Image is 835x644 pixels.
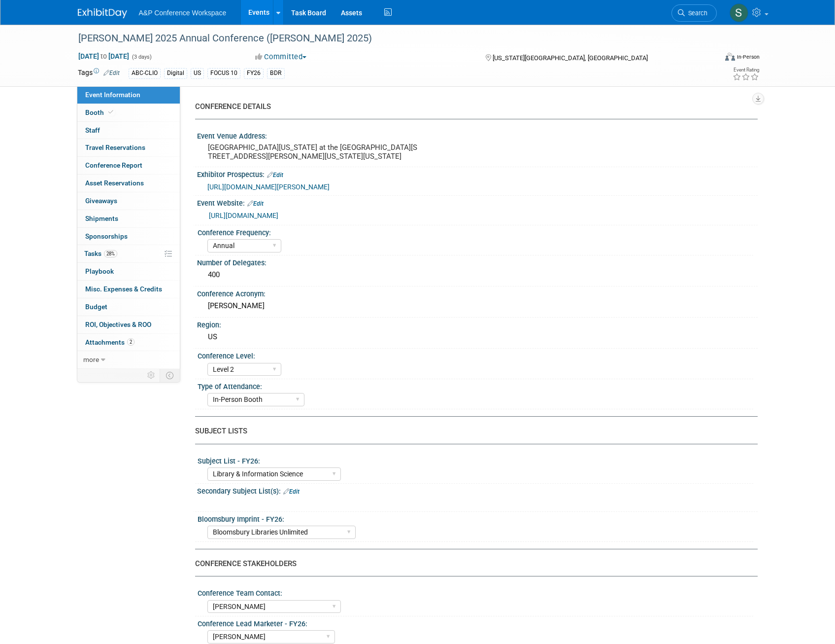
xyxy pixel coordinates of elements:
[99,52,108,60] span: to
[198,349,753,361] div: Conference Level:
[198,454,753,466] div: Subject List - FY26:
[659,51,760,66] div: Event Format
[78,68,120,79] td: Tags
[204,267,750,283] div: 400
[77,210,180,227] a: Shipments
[160,369,180,382] td: Toggle Event Tabs
[77,175,180,192] a: Asset Reservations
[77,86,180,104] a: Event Information
[131,54,152,60] span: (3 days)
[78,52,130,61] span: [DATE] [DATE]
[77,334,180,351] a: Attachments2
[85,126,100,134] span: Staff
[198,512,753,524] div: Bloomsbury Imprint - FY26:
[197,129,758,141] div: Event Venue Address:
[85,267,114,275] span: Playbook
[191,68,204,78] div: US
[77,351,180,368] a: more
[685,9,707,17] span: Search
[85,215,118,222] span: Shipments
[85,91,140,99] span: Event Information
[209,212,278,219] a: [URL][DOMAIN_NAME]
[207,183,330,191] a: [URL][DOMAIN_NAME][PERSON_NAME]
[143,369,160,382] td: Personalize Event Tab Strip
[725,53,735,61] img: Format-Inperson.png
[75,30,702,47] div: [PERSON_NAME] 2025 Annual Conference ([PERSON_NAME] 2025)
[127,338,134,346] span: 2
[195,102,750,112] div: CONFERENCE DETAILS
[85,303,107,311] span: Budget
[84,250,117,257] span: Tasks
[198,586,753,598] div: Conference Team Contact:
[730,3,748,22] img: Samantha Klein
[204,298,750,314] div: [PERSON_NAME]
[736,53,760,61] div: In-Person
[197,286,758,299] div: Conference Acronym:
[164,68,187,78] div: Digital
[85,179,144,187] span: Asset Reservations
[85,197,117,205] span: Giveaways
[103,70,120,76] a: Edit
[77,192,180,210] a: Giveaways
[198,379,753,392] div: Type of Attendance:
[85,285,162,293] span: Misc. Expenses & Credits
[85,161,142,169] span: Conference Report
[195,426,750,436] div: SUBJECT LISTS
[129,68,161,78] div: ABC-CLIO
[197,167,758,180] div: Exhibitor Prospectus:
[77,228,180,245] a: Sponsorships
[85,108,115,116] span: Booth
[77,245,180,262] a: Tasks28%
[252,52,310,62] button: Committed
[733,68,759,72] div: Event Rating
[139,9,227,17] span: A&P Conference Workspace
[78,8,127,18] img: ExhibitDay
[197,484,758,497] div: Secondary Subject List(s):
[85,143,145,151] span: Travel Reservations
[244,68,264,78] div: FY26
[204,329,750,345] div: US
[77,281,180,298] a: Misc. Expenses & Credits
[83,356,99,363] span: more
[197,255,758,268] div: Number of Delegates:
[77,316,180,333] a: ROI, Objectives & ROO
[208,143,420,161] pre: [GEOGRAPHIC_DATA][US_STATE] at the [GEOGRAPHIC_DATA][STREET_ADDRESS][PERSON_NAME][US_STATE][US_ST...
[671,4,717,22] a: Search
[77,139,180,156] a: Travel Reservations
[198,616,753,629] div: Conference Lead Marketer - FY26:
[108,109,113,115] i: Booth reservation complete
[85,321,151,328] span: ROI, Objectives & ROO
[104,250,117,257] span: 28%
[85,232,128,240] span: Sponsorships
[198,225,753,238] div: Conference Frequency:
[77,298,180,316] a: Budget
[493,54,648,62] span: [US_STATE][GEOGRAPHIC_DATA], [GEOGRAPHIC_DATA]
[283,488,300,495] a: Edit
[207,68,240,78] div: FOCUS 10
[77,263,180,280] a: Playbook
[267,172,283,179] a: Edit
[77,122,180,139] a: Staff
[85,338,134,346] span: Attachments
[267,68,285,78] div: BDR
[195,559,750,569] div: CONFERENCE STAKEHOLDERS
[77,104,180,121] a: Booth
[77,157,180,174] a: Conference Report
[247,200,264,207] a: Edit
[197,318,758,330] div: Region:
[197,196,758,209] div: Event Website:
